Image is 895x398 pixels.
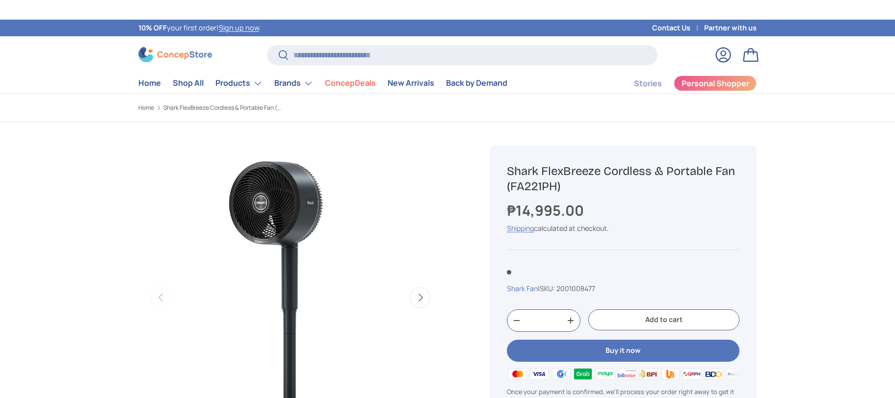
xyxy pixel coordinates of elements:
[507,164,739,194] h1: Shark FlexBreeze Cordless & Portable Fan (FA221PH)
[588,309,739,330] button: Add to cart
[173,74,204,93] a: Shop All
[616,367,637,381] img: billease
[538,284,595,293] span: |
[138,47,212,62] img: ConcepStore
[210,74,268,93] summary: Products
[274,74,313,93] a: Brands
[594,367,615,381] img: maya
[138,23,167,32] strong: 10% OFF
[659,367,681,381] img: ubp
[634,74,662,93] a: Stories
[388,74,434,93] a: New Arrivals
[138,74,507,93] nav: Primary
[674,75,757,91] a: Personal Shopper
[610,74,757,93] nav: Secondary
[446,74,507,93] a: Back by Demand
[138,105,154,111] a: Home
[681,367,703,381] img: qrph
[507,200,586,220] strong: ₱14,995.00
[138,103,466,112] nav: Breadcrumbs
[507,224,534,233] a: Shipping
[572,367,594,381] img: grabpay
[682,79,749,87] span: Personal Shopper
[507,340,739,362] button: Buy it now
[507,284,538,293] a: Shark Fan
[507,223,739,233] div: calculated at checkout.
[163,105,281,111] a: Shark FlexBreeze Cordless & Portable Fan (FA221PH)
[268,74,319,93] summary: Brands
[703,367,724,381] img: bdo
[507,367,528,381] img: master
[215,74,263,93] a: Products
[725,367,746,381] img: metrobank
[551,367,572,381] img: gcash
[138,23,261,33] p: your first order! .
[325,74,376,93] a: ConcepDeals
[556,284,595,293] span: 2001008477
[540,284,555,293] span: SKU:
[219,23,259,32] a: Sign up now
[704,23,757,33] a: Partner with us
[652,23,704,33] a: Contact Us
[138,74,161,93] a: Home
[637,367,659,381] img: bpi
[528,367,550,381] img: visa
